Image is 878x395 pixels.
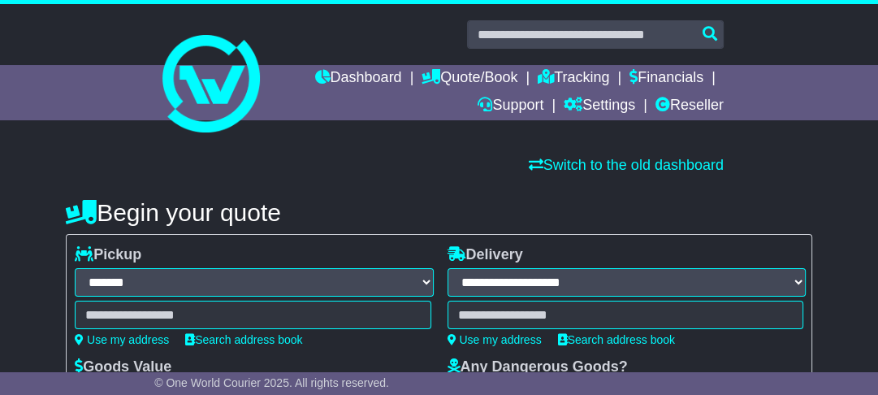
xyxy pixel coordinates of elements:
[75,358,171,376] label: Goods Value
[75,246,141,264] label: Pickup
[529,157,724,173] a: Switch to the old dashboard
[478,93,543,120] a: Support
[448,333,542,346] a: Use my address
[538,65,609,93] a: Tracking
[655,93,724,120] a: Reseller
[422,65,517,93] a: Quote/Book
[66,199,812,226] h4: Begin your quote
[154,376,389,389] span: © One World Courier 2025. All rights reserved.
[448,358,628,376] label: Any Dangerous Goods?
[564,93,635,120] a: Settings
[75,333,169,346] a: Use my address
[448,246,523,264] label: Delivery
[185,333,302,346] a: Search address book
[314,65,401,93] a: Dashboard
[629,65,703,93] a: Financials
[558,333,675,346] a: Search address book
